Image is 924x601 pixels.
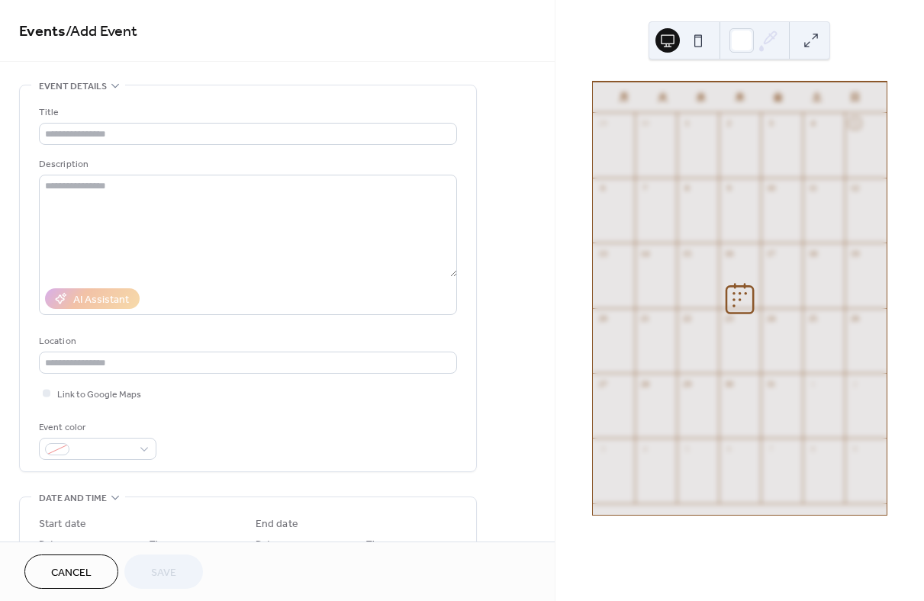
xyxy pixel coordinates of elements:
div: 4 [639,442,651,454]
div: 土 [797,82,835,113]
div: 木 [720,82,758,113]
div: 火 [643,82,681,113]
div: 10 [765,182,777,194]
span: Date [256,536,276,552]
div: 5 [681,442,693,454]
div: 4 [807,117,819,129]
span: Date and time [39,490,107,506]
div: 月 [605,82,643,113]
div: 29 [597,117,609,129]
div: 23 [723,313,735,324]
span: Link to Google Maps [57,387,141,403]
div: 3 [597,442,609,454]
div: 19 [849,247,861,259]
div: 12 [849,182,861,194]
div: 18 [807,247,819,259]
div: 9 [723,182,735,194]
div: 26 [849,313,861,324]
div: 5 [849,117,861,129]
div: 1 [807,378,819,389]
div: Start date [39,516,86,532]
span: Time [366,536,388,552]
div: 3 [765,117,777,129]
div: 16 [723,247,735,259]
span: Time [150,536,171,552]
div: 31 [765,378,777,389]
div: Location [39,333,454,349]
div: 28 [639,378,651,389]
span: Date [39,536,60,552]
div: 13 [597,247,609,259]
div: 金 [759,82,797,113]
div: Description [39,156,454,172]
div: 22 [681,313,693,324]
div: 1 [681,117,693,129]
div: 水 [682,82,720,113]
div: 2 [723,117,735,129]
div: 15 [681,247,693,259]
div: 7 [765,442,777,454]
div: 30 [639,117,651,129]
div: 30 [723,378,735,389]
div: Title [39,104,454,121]
div: 24 [765,313,777,324]
div: 6 [597,182,609,194]
div: 日 [836,82,874,113]
div: End date [256,516,298,532]
span: Cancel [51,565,92,581]
div: 8 [681,182,693,194]
button: Cancel [24,554,118,589]
div: 7 [639,182,651,194]
div: 14 [639,247,651,259]
div: 8 [807,442,819,454]
div: 20 [597,313,609,324]
span: Event details [39,79,107,95]
div: 9 [849,442,861,454]
div: 11 [807,182,819,194]
div: 2 [849,378,861,389]
div: 27 [597,378,609,389]
div: 17 [765,247,777,259]
span: / Add Event [66,17,137,47]
div: 25 [807,313,819,324]
div: 29 [681,378,693,389]
div: 21 [639,313,651,324]
div: 6 [723,442,735,454]
div: Event color [39,419,153,435]
a: Events [19,17,66,47]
